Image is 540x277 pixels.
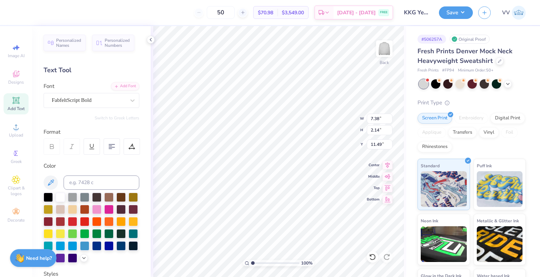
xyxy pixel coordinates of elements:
span: $70.98 [258,9,273,16]
img: Via Villanueva [512,6,526,20]
span: Upload [9,132,23,138]
span: Fresh Prints Denver Mock Neck Heavyweight Sweatshirt [417,47,512,65]
span: Bottom [367,197,380,202]
div: Transfers [448,127,477,138]
span: [DATE] - [DATE] [337,9,376,16]
img: Back [377,41,391,56]
span: Personalized Names [56,38,81,48]
span: Add Text [7,106,25,112]
span: Image AI [8,53,25,59]
button: Switch to Greek Letters [95,115,139,121]
input: e.g. 7428 c [64,175,139,190]
div: Embroidery [454,113,488,124]
img: Puff Ink [477,171,523,207]
div: # 506257A [417,35,446,44]
img: Neon Ink [421,226,467,262]
button: Save [439,6,473,19]
div: Back [380,59,389,66]
span: Standard [421,162,440,169]
div: Color [44,162,139,170]
a: VV [502,6,526,20]
strong: Need help? [26,255,52,262]
span: Designs [8,79,24,85]
span: Metallic & Glitter Ink [477,217,519,224]
div: Original Proof [450,35,490,44]
span: Puff Ink [477,162,492,169]
label: Font [44,82,54,90]
div: Digital Print [490,113,525,124]
span: Greek [11,159,22,164]
img: Metallic & Glitter Ink [477,226,523,262]
span: Personalized Numbers [105,38,130,48]
div: Vinyl [479,127,499,138]
input: – – [207,6,235,19]
span: FREE [380,10,387,15]
span: Minimum Order: 50 + [458,68,494,74]
img: Standard [421,171,467,207]
div: Format [44,128,140,136]
div: Print Type [417,99,526,107]
span: Fresh Prints [417,68,439,74]
div: Rhinestones [417,142,452,152]
span: Middle [367,174,380,179]
div: Screen Print [417,113,452,124]
span: 100 % [301,260,312,266]
span: $3,549.00 [282,9,304,16]
div: Text Tool [44,65,139,75]
span: Clipart & logos [4,185,29,197]
span: Decorate [7,217,25,223]
div: Add Font [111,82,139,90]
span: Center [367,163,380,168]
input: Untitled Design [399,5,434,20]
span: Neon Ink [421,217,438,224]
span: Top [367,186,380,191]
div: Foil [501,127,518,138]
span: # FP94 [442,68,454,74]
div: Applique [417,127,446,138]
span: VV [502,9,510,17]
